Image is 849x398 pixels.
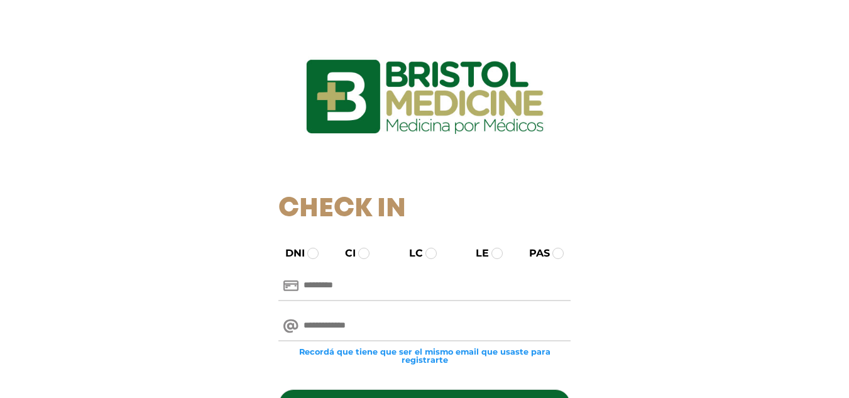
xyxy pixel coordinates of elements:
small: Recordá que tiene que ser el mismo email que usaste para registrarte [278,348,571,364]
label: LC [398,246,423,261]
h1: Check In [278,194,571,225]
label: DNI [274,246,305,261]
label: CI [334,246,356,261]
img: logo_ingresarbristol.jpg [255,15,594,179]
label: LE [464,246,489,261]
label: PAS [518,246,550,261]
